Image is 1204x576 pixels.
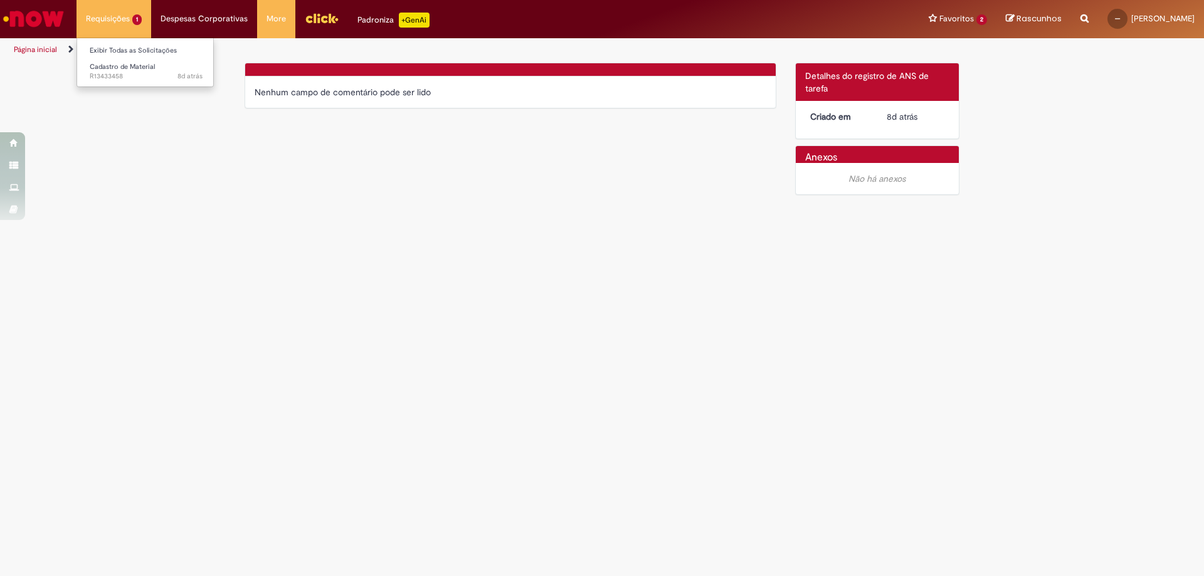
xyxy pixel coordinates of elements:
[177,71,203,81] span: 8d atrás
[77,38,214,87] ul: Requisições
[90,62,155,71] span: Cadastro de Material
[255,86,766,98] div: Nenhum campo de comentário pode ser lido
[805,70,929,94] span: Detalhes do registro de ANS de tarefa
[1131,13,1195,24] span: [PERSON_NAME]
[86,13,130,25] span: Requisições
[9,38,793,61] ul: Trilhas de página
[887,111,917,122] span: 8d atrás
[267,13,286,25] span: More
[14,45,57,55] a: Página inicial
[357,13,430,28] div: Padroniza
[1017,13,1062,24] span: Rascunhos
[939,13,974,25] span: Favoritos
[801,110,878,123] dt: Criado em
[177,71,203,81] time: 20/08/2025 16:26:22
[848,173,906,184] em: Não há anexos
[1,6,66,31] img: ServiceNow
[1115,14,1120,23] span: --
[77,60,215,83] a: Aberto R13433458 : Cadastro de Material
[305,9,339,28] img: click_logo_yellow_360x200.png
[1006,13,1062,25] a: Rascunhos
[132,14,142,25] span: 1
[399,13,430,28] p: +GenAi
[805,152,837,164] h2: Anexos
[887,110,945,123] div: 20/08/2025 16:26:35
[90,71,203,81] span: R13433458
[161,13,248,25] span: Despesas Corporativas
[77,44,215,58] a: Exibir Todas as Solicitações
[887,111,917,122] time: 20/08/2025 16:26:35
[976,14,987,25] span: 2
